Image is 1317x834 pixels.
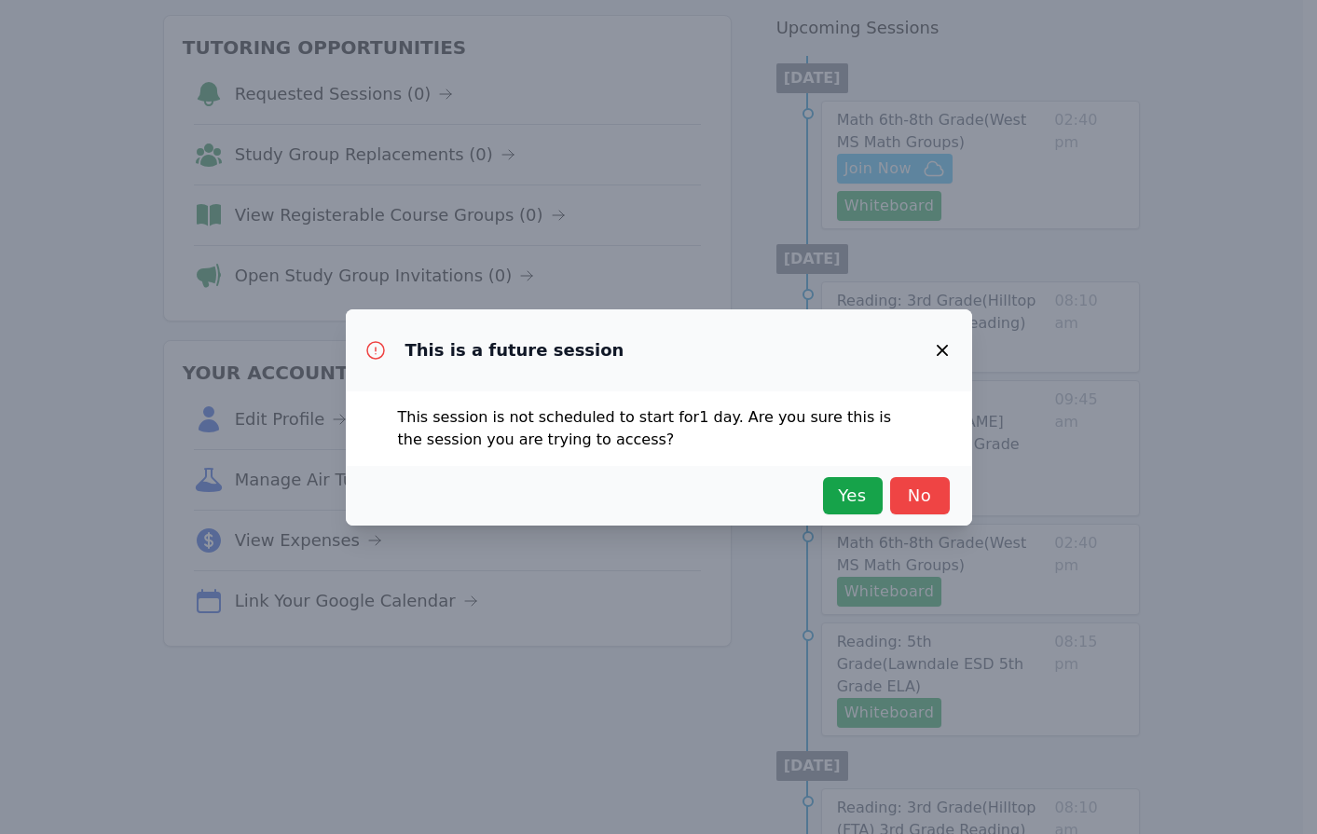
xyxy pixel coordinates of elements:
[405,339,624,362] h3: This is a future session
[823,477,883,514] button: Yes
[398,406,920,451] p: This session is not scheduled to start for 1 day . Are you sure this is the session you are tryin...
[899,483,940,509] span: No
[832,483,873,509] span: Yes
[890,477,950,514] button: No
